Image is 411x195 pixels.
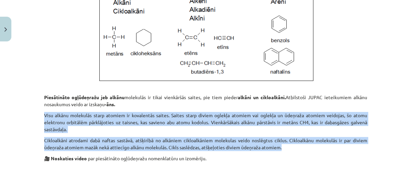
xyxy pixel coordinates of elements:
[44,94,125,100] b: Piesātināto ogļūdeņražu jeb alkānu
[44,112,367,133] p: Visu alkānu molekulās starp atomiem ir kovalentās saites. Saites starp diviem oglekļa atomiem vai...
[44,87,367,108] p: molekulās ir tikai vienkāršās saites, pie tiem pieder Atbilstoši JUPAC ieteikumiem alkānu nosauku...
[238,94,286,100] b: alkāni un cikloalkāni.
[4,27,7,32] img: icon-close-lesson-0947bae3869378f0d4975bcd49f059093ad1ed9edebbc8119c70593378902aed.svg
[105,101,115,107] b: -āns.
[44,155,87,161] strong: 🎥 Noskaties video
[44,155,367,162] p: par piesātināto ogļūdeņražu nomenklatūru un izomēriju.
[44,137,367,151] p: Cikloalkāni atrodami dabā naftas sastāvā, atšķirībā no alkāniem cikloalkāniem molekulas veido nos...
